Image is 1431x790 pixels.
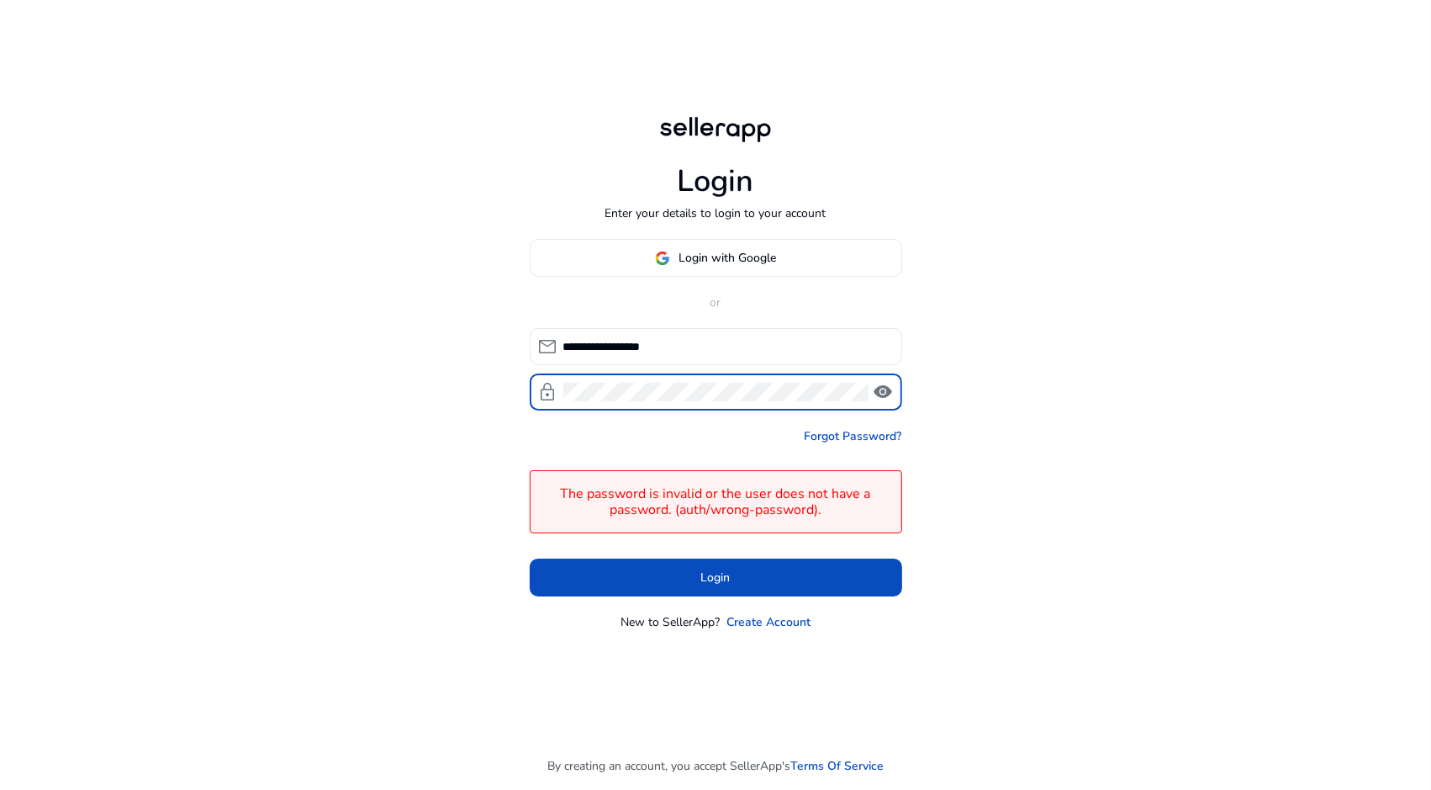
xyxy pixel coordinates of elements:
[678,163,754,199] h1: Login
[530,294,902,311] p: or
[726,613,811,631] a: Create Account
[605,204,826,222] p: Enter your details to login to your account
[655,251,670,266] img: google-logo.svg
[530,239,902,277] button: Login with Google
[538,337,558,357] span: mail
[790,757,884,775] a: Terms Of Service
[874,382,894,402] span: visibility
[538,382,558,402] span: lock
[620,613,720,631] p: New to SellerApp?
[805,427,902,445] a: Forgot Password?
[530,559,902,596] button: Login
[679,249,776,267] span: Login with Google
[539,486,893,518] h4: The password is invalid or the user does not have a password. (auth/wrong-password).
[701,569,731,586] span: Login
